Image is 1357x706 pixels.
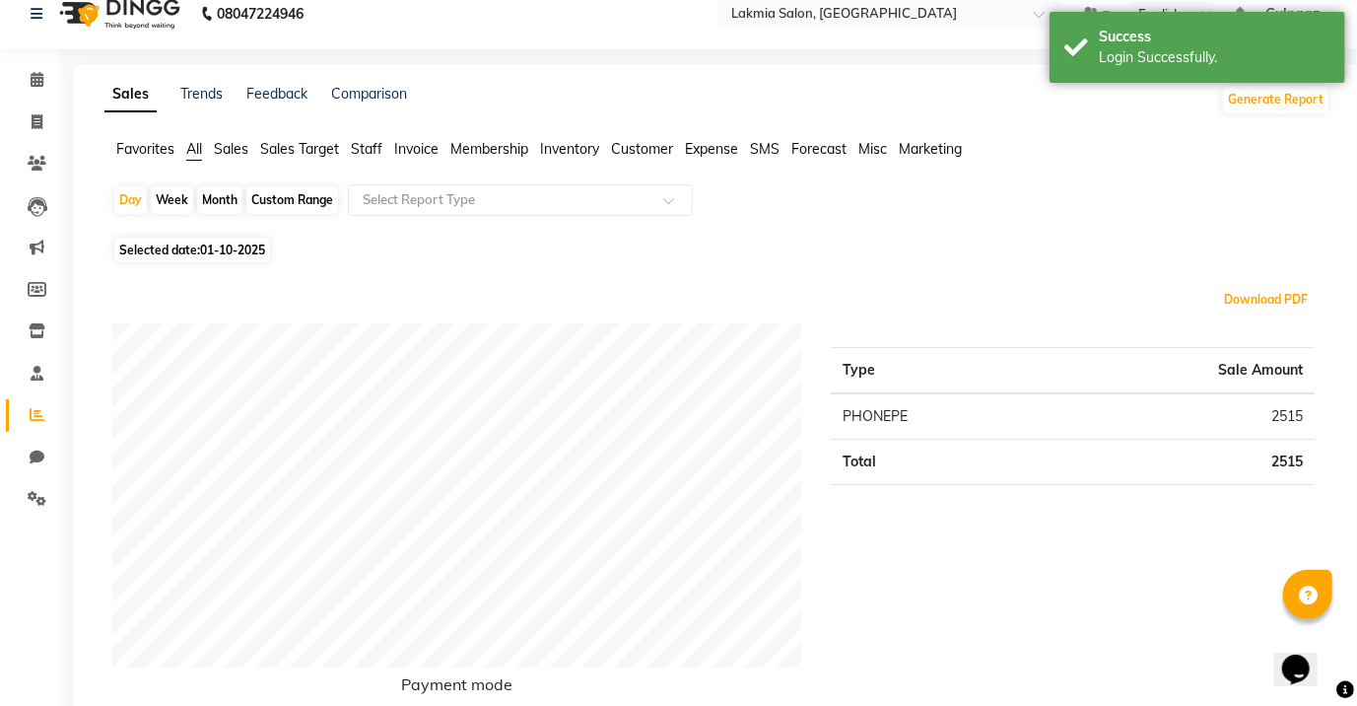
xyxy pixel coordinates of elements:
[104,77,157,112] a: Sales
[200,243,265,257] span: 01-10-2025
[1049,348,1315,394] th: Sale Amount
[351,140,382,158] span: Staff
[114,238,270,262] span: Selected date:
[831,393,1049,440] td: PHONEPE
[260,140,339,158] span: Sales Target
[1049,393,1315,440] td: 2515
[186,140,202,158] span: All
[1219,286,1313,314] button: Download PDF
[1223,86,1328,113] button: Generate Report
[394,140,439,158] span: Invoice
[180,85,223,103] a: Trends
[1274,627,1337,686] iframe: chat widget
[214,140,248,158] span: Sales
[791,140,847,158] span: Forecast
[750,140,780,158] span: SMS
[831,440,1049,485] td: Total
[246,186,338,214] div: Custom Range
[151,186,193,214] div: Week
[899,140,962,158] span: Marketing
[1099,27,1330,47] div: Success
[1099,47,1330,68] div: Login Successfully.
[450,140,528,158] span: Membership
[1049,440,1315,485] td: 2515
[540,140,599,158] span: Inventory
[112,675,801,702] h6: Payment mode
[831,348,1049,394] th: Type
[858,140,887,158] span: Misc
[331,85,407,103] a: Comparison
[197,186,242,214] div: Month
[1265,4,1320,25] span: Gulnaaz
[685,140,738,158] span: Expense
[116,140,174,158] span: Favorites
[611,140,673,158] span: Customer
[114,186,147,214] div: Day
[246,85,307,103] a: Feedback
